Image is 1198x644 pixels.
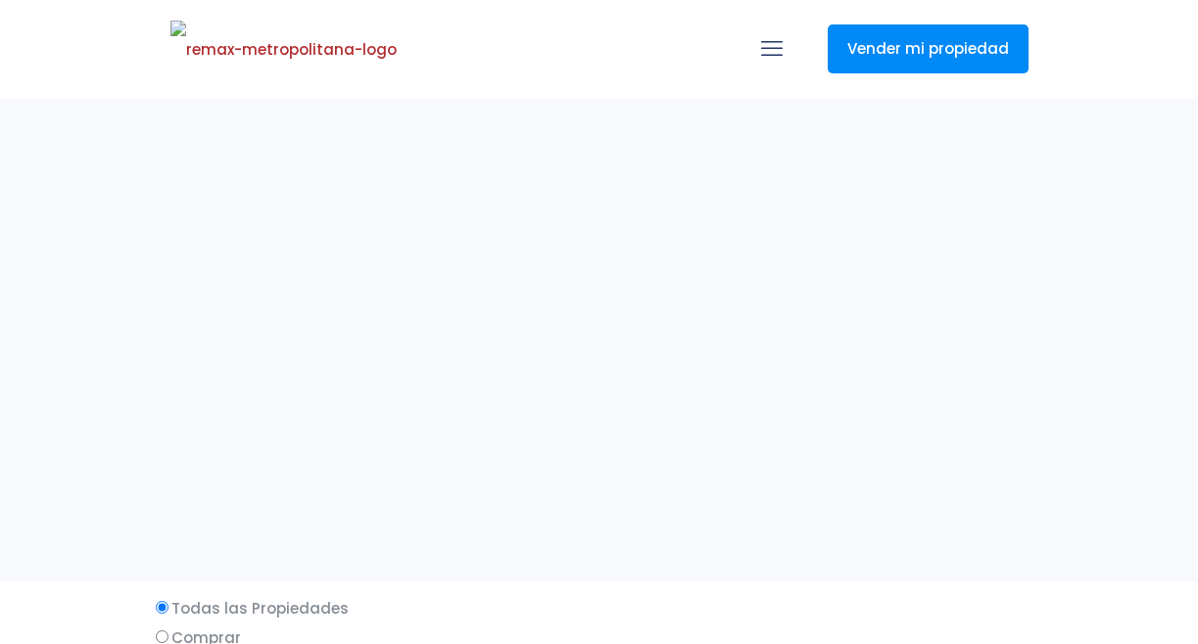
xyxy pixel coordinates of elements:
a: mobile menu [755,32,789,66]
a: Vender mi propiedad [828,24,1029,73]
img: remax-metropolitana-logo [170,21,397,79]
input: Todas las Propiedades [156,601,168,614]
input: Comprar [156,630,168,643]
label: Todas las Propiedades [151,596,1048,621]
